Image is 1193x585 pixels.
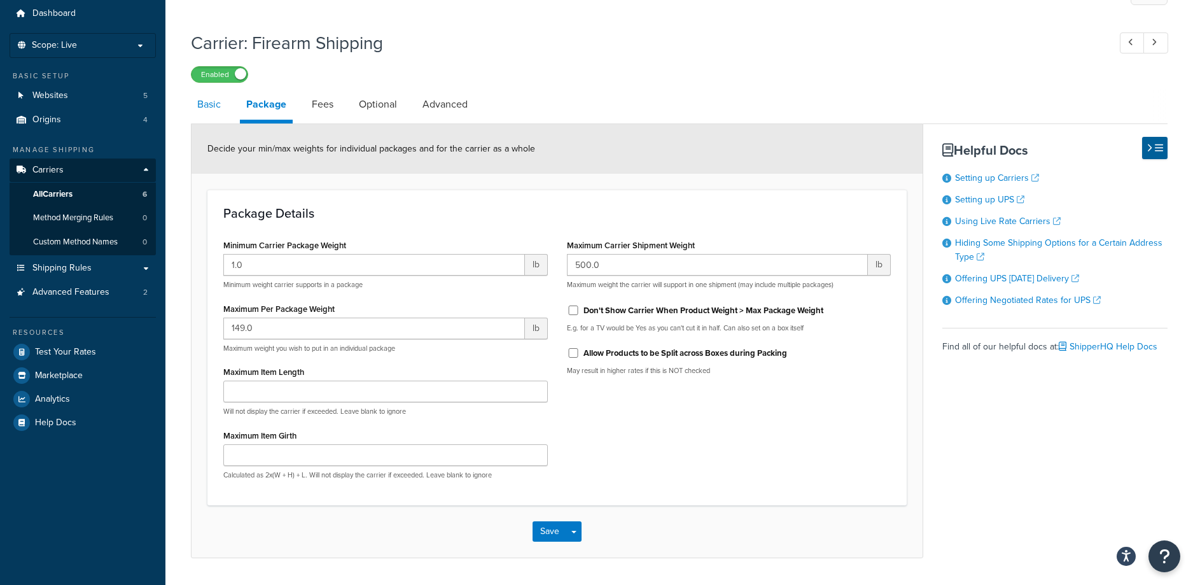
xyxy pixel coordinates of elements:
label: Don't Show Carrier When Product Weight > Max Package Weight [583,305,823,316]
span: 0 [143,237,147,248]
p: Maximum weight you wish to put in an individual package [223,344,548,353]
p: May result in higher rates if this is NOT checked [567,366,891,376]
span: Dashboard [32,8,76,19]
a: Using Live Rate Carriers [955,215,1061,228]
a: Previous Record [1120,32,1145,53]
span: lb [525,254,548,276]
a: Next Record [1143,32,1168,53]
span: Scope: Live [32,40,77,51]
a: AllCarriers6 [10,183,156,206]
label: Maximum Item Length [223,367,304,377]
a: Setting up UPS [955,193,1024,206]
button: Save [533,521,567,542]
a: Package [240,89,293,123]
span: Method Merging Rules [33,213,113,223]
a: Fees [305,89,340,120]
p: Will not display the carrier if exceeded. Leave blank to ignore [223,407,548,416]
li: Carriers [10,159,156,255]
span: lb [868,254,891,276]
h1: Carrier: Firearm Shipping [191,31,1096,55]
a: Hiding Some Shipping Options for a Certain Address Type [955,236,1162,264]
span: 6 [143,189,147,200]
a: ShipperHQ Help Docs [1059,340,1157,353]
div: Basic Setup [10,71,156,81]
span: Advanced Features [32,287,109,298]
button: Open Resource Center [1148,540,1180,572]
div: Resources [10,327,156,338]
span: Origins [32,115,61,125]
a: Custom Method Names0 [10,230,156,254]
a: Advanced [416,89,474,120]
a: Method Merging Rules0 [10,206,156,230]
span: All Carriers [33,189,73,200]
span: Custom Method Names [33,237,118,248]
p: Calculated as 2x(W + H) + L. Will not display the carrier if exceeded. Leave blank to ignore [223,470,548,480]
p: Maximum weight the carrier will support in one shipment (may include multiple packages) [567,280,891,290]
span: Websites [32,90,68,101]
li: Origins [10,108,156,132]
a: Help Docs [10,411,156,434]
span: 5 [143,90,148,101]
a: Optional [352,89,403,120]
div: Manage Shipping [10,144,156,155]
li: Websites [10,84,156,108]
a: Carriers [10,159,156,182]
a: Setting up Carriers [955,171,1039,185]
label: Maximum Item Girth [223,431,297,441]
li: Method Merging Rules [10,206,156,230]
a: Advanced Features2 [10,281,156,304]
button: Hide Help Docs [1142,137,1168,159]
label: Minimum Carrier Package Weight [223,241,346,250]
a: Test Your Rates [10,341,156,363]
li: Advanced Features [10,281,156,304]
label: Maximum Per Package Weight [223,304,335,314]
a: Basic [191,89,227,120]
label: Enabled [192,67,248,82]
span: Carriers [32,165,64,176]
div: Find all of our helpful docs at: [942,328,1168,356]
a: Websites5 [10,84,156,108]
span: 2 [143,287,148,298]
span: Marketplace [35,370,83,381]
a: Offering Negotiated Rates for UPS [955,293,1101,307]
p: E.g. for a TV would be Yes as you can't cut it in half. Can also set on a box itself [567,323,891,333]
span: Shipping Rules [32,263,92,274]
span: 0 [143,213,147,223]
li: Custom Method Names [10,230,156,254]
span: Analytics [35,394,70,405]
label: Maximum Carrier Shipment Weight [567,241,695,250]
a: Marketplace [10,364,156,387]
h3: Helpful Docs [942,143,1168,157]
span: 4 [143,115,148,125]
span: lb [525,318,548,339]
label: Allow Products to be Split across Boxes during Packing [583,348,787,359]
span: Decide your min/max weights for individual packages and for the carrier as a whole [207,142,535,155]
a: Analytics [10,388,156,411]
a: Shipping Rules [10,257,156,280]
span: Test Your Rates [35,347,96,358]
a: Origins4 [10,108,156,132]
span: Help Docs [35,418,76,428]
h3: Package Details [223,206,891,220]
a: Offering UPS [DATE] Delivery [955,272,1079,285]
p: Minimum weight carrier supports in a package [223,280,548,290]
a: Dashboard [10,2,156,25]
